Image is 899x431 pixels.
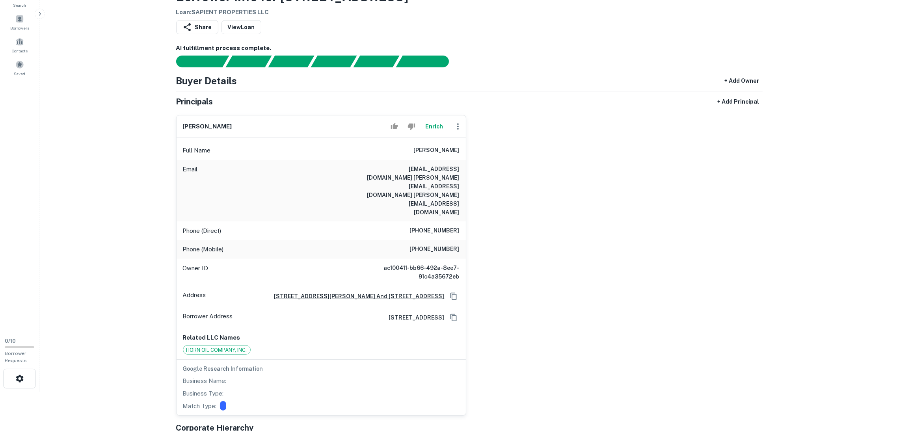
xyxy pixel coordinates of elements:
[2,57,37,78] a: Saved
[183,165,198,217] p: Email
[225,56,272,67] div: Your request is received and processing...
[183,312,233,323] p: Borrower Address
[221,20,261,34] a: ViewLoan
[5,351,27,363] span: Borrower Requests
[167,56,226,67] div: Sending borrower request to AI...
[410,245,460,254] h6: [PHONE_NUMBER]
[396,56,458,67] div: AI fulfillment process complete.
[414,146,460,155] h6: [PERSON_NAME]
[13,2,26,8] span: Search
[183,264,208,281] p: Owner ID
[10,25,29,31] span: Borrowers
[183,376,227,386] p: Business Name:
[183,146,211,155] p: Full Name
[183,245,224,254] p: Phone (Mobile)
[404,119,418,134] button: Reject
[183,401,217,411] p: Match Type:
[387,119,401,134] button: Accept
[12,48,28,54] span: Contacts
[353,56,399,67] div: Principals found, still searching for contact information. This may take time...
[860,368,899,406] iframe: Chat Widget
[365,165,460,217] h6: [EMAIL_ADDRESS][DOMAIN_NAME] [PERSON_NAME][EMAIL_ADDRESS][DOMAIN_NAME] [PERSON_NAME][EMAIL_ADDRES...
[365,264,460,281] h6: ac100411-bb66-492a-8ee7-91c4a35672eb
[176,74,237,88] h4: Buyer Details
[448,312,460,323] button: Copy Address
[183,364,460,373] h6: Google Research Information
[2,11,37,33] a: Borrowers
[410,226,460,236] h6: [PHONE_NUMBER]
[14,71,26,77] span: Saved
[176,96,213,108] h5: Principals
[176,20,218,34] button: Share
[183,346,250,354] span: HORN OIL COMPANY, INC.
[183,290,206,302] p: Address
[383,313,445,322] a: [STREET_ADDRESS]
[448,290,460,302] button: Copy Address
[2,34,37,56] a: Contacts
[268,56,314,67] div: Documents found, AI parsing details...
[176,8,409,17] h6: Loan : SAPIENT PROPERTIES LLC
[183,122,232,131] h6: [PERSON_NAME]
[722,74,763,88] button: + Add Owner
[311,56,357,67] div: Principals found, AI now looking for contact information...
[422,119,447,134] button: Enrich
[176,44,763,53] h6: AI fulfillment process complete.
[268,292,445,301] a: [STREET_ADDRESS][PERSON_NAME] And [STREET_ADDRESS]
[183,333,460,342] p: Related LLC Names
[183,389,224,398] p: Business Type:
[715,95,763,109] button: + Add Principal
[5,338,16,344] span: 0 / 10
[183,226,221,236] p: Phone (Direct)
